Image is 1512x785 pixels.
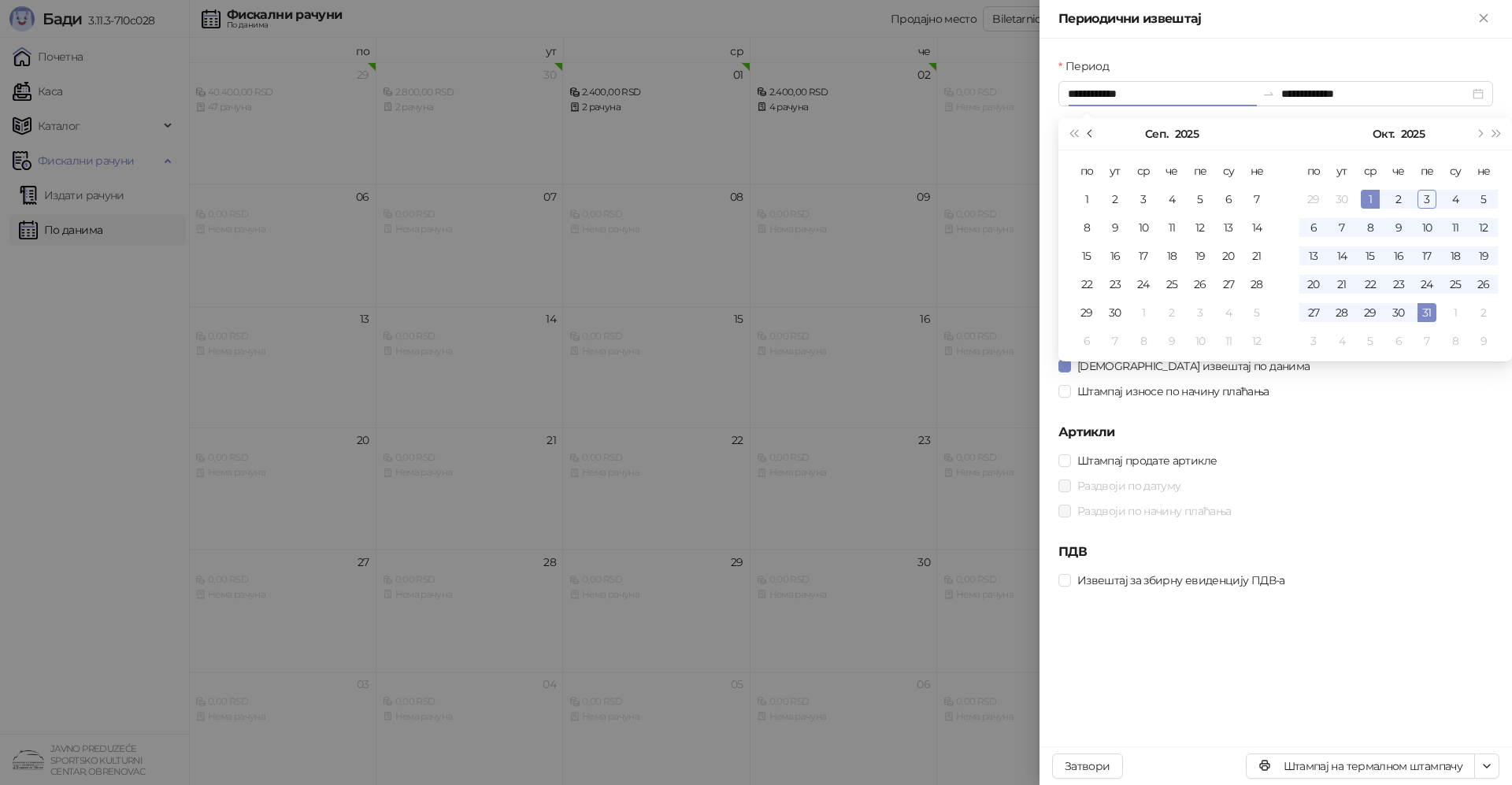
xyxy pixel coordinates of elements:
td: 2025-10-11 [1214,327,1243,355]
div: 28 [1247,275,1266,294]
div: 3 [1417,190,1436,209]
td: 2025-10-27 [1299,298,1328,327]
th: по [1073,157,1101,185]
td: 2025-10-09 [1158,327,1186,355]
td: 2025-10-26 [1469,270,1498,298]
td: 2025-10-08 [1129,327,1158,355]
td: 2025-09-01 [1073,185,1101,213]
div: 23 [1106,275,1125,294]
div: 24 [1417,275,1436,294]
td: 2025-10-03 [1413,185,1441,213]
span: Штампај износе по начину плаћања [1071,383,1276,400]
div: 3 [1191,303,1210,322]
div: 8 [1361,218,1380,237]
button: Изабери месец [1373,118,1394,150]
td: 2025-09-19 [1186,242,1214,270]
td: 2025-10-02 [1384,185,1413,213]
div: 18 [1162,246,1181,265]
h5: Артикли [1058,423,1493,442]
td: 2025-10-25 [1441,270,1469,298]
div: 16 [1106,246,1125,265]
div: 12 [1191,218,1210,237]
div: 15 [1361,246,1380,265]
th: по [1299,157,1328,185]
th: че [1384,157,1413,185]
span: Раздвоји по начину плаћања [1071,502,1237,520]
button: Затвори [1052,754,1123,779]
td: 2025-09-09 [1101,213,1129,242]
td: 2025-11-01 [1441,298,1469,327]
div: 17 [1134,246,1153,265]
td: 2025-09-11 [1158,213,1186,242]
div: 4 [1446,190,1465,209]
th: пе [1413,157,1441,185]
td: 2025-09-12 [1186,213,1214,242]
td: 2025-10-09 [1384,213,1413,242]
td: 2025-10-01 [1356,185,1384,213]
th: ср [1129,157,1158,185]
div: 20 [1219,246,1238,265]
td: 2025-10-07 [1328,213,1356,242]
td: 2025-10-10 [1186,327,1214,355]
td: 2025-09-23 [1101,270,1129,298]
td: 2025-09-10 [1129,213,1158,242]
td: 2025-09-16 [1101,242,1129,270]
td: 2025-09-14 [1243,213,1271,242]
td: 2025-10-18 [1441,242,1469,270]
td: 2025-10-17 [1413,242,1441,270]
td: 2025-10-06 [1299,213,1328,242]
div: 29 [1077,303,1096,322]
button: Следећи месец (PageDown) [1470,118,1488,150]
div: 20 [1304,275,1323,294]
div: 24 [1134,275,1153,294]
td: 2025-10-14 [1328,242,1356,270]
button: Претходна година (Control + left) [1065,118,1082,150]
td: 2025-09-08 [1073,213,1101,242]
div: 27 [1219,275,1238,294]
div: 30 [1389,303,1408,322]
td: 2025-10-01 [1129,298,1158,327]
td: 2025-10-07 [1101,327,1129,355]
th: че [1158,157,1186,185]
div: 19 [1474,246,1493,265]
th: пе [1186,157,1214,185]
td: 2025-11-02 [1469,298,1498,327]
th: су [1214,157,1243,185]
th: не [1469,157,1498,185]
td: 2025-11-08 [1441,327,1469,355]
td: 2025-10-05 [1469,185,1498,213]
span: Штампај продате артикле [1071,452,1223,469]
td: 2025-10-30 [1384,298,1413,327]
div: 5 [1247,303,1266,322]
div: 8 [1446,331,1465,350]
div: 2 [1162,303,1181,322]
div: 8 [1077,218,1096,237]
span: to [1262,87,1275,100]
th: ут [1101,157,1129,185]
td: 2025-10-12 [1243,327,1271,355]
td: 2025-10-23 [1384,270,1413,298]
button: Close [1474,9,1493,28]
span: Раздвоји по датуму [1071,477,1187,494]
th: су [1441,157,1469,185]
td: 2025-10-19 [1469,242,1498,270]
div: 10 [1134,218,1153,237]
div: 21 [1247,246,1266,265]
td: 2025-10-21 [1328,270,1356,298]
td: 2025-09-25 [1158,270,1186,298]
td: 2025-10-02 [1158,298,1186,327]
div: 30 [1332,190,1351,209]
td: 2025-10-08 [1356,213,1384,242]
div: 26 [1474,275,1493,294]
div: 19 [1191,246,1210,265]
div: 1 [1446,303,1465,322]
div: 12 [1247,331,1266,350]
div: 29 [1304,190,1323,209]
td: 2025-09-07 [1243,185,1271,213]
td: 2025-10-15 [1356,242,1384,270]
div: 8 [1134,331,1153,350]
div: 23 [1389,275,1408,294]
div: 11 [1219,331,1238,350]
div: 18 [1446,246,1465,265]
td: 2025-10-11 [1441,213,1469,242]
